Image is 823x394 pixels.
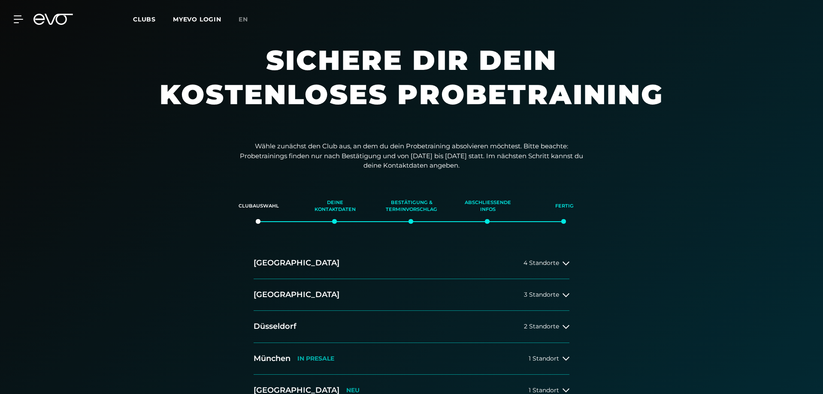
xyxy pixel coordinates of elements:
[254,311,569,343] button: Düsseldorf2 Standorte
[529,355,559,362] span: 1 Standort
[133,15,173,23] a: Clubs
[173,15,221,23] a: MYEVO LOGIN
[254,321,297,332] h2: Düsseldorf
[254,279,569,311] button: [GEOGRAPHIC_DATA]3 Standorte
[524,292,559,298] span: 3 Standorte
[254,258,339,268] h2: [GEOGRAPHIC_DATA]
[308,195,363,218] div: Deine Kontaktdaten
[523,260,559,266] span: 4 Standorte
[239,15,248,23] span: en
[346,387,360,394] p: NEU
[254,247,569,279] button: [GEOGRAPHIC_DATA]4 Standorte
[239,15,258,24] a: en
[254,289,339,300] h2: [GEOGRAPHIC_DATA]
[254,343,569,375] button: MünchenIN PRESALE1 Standort
[537,195,592,218] div: Fertig
[231,195,286,218] div: Clubauswahl
[529,387,559,394] span: 1 Standort
[384,195,439,218] div: Bestätigung & Terminvorschlag
[154,43,669,129] h1: Sichere dir dein kostenloses Probetraining
[254,353,290,364] h2: München
[133,15,156,23] span: Clubs
[524,323,559,330] span: 2 Standorte
[297,355,334,362] p: IN PRESALE
[240,141,583,171] p: Wähle zunächst den Club aus, an dem du dein Probetraining absolvieren möchtest. Bitte beachte: Pr...
[460,195,515,218] div: Abschließende Infos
